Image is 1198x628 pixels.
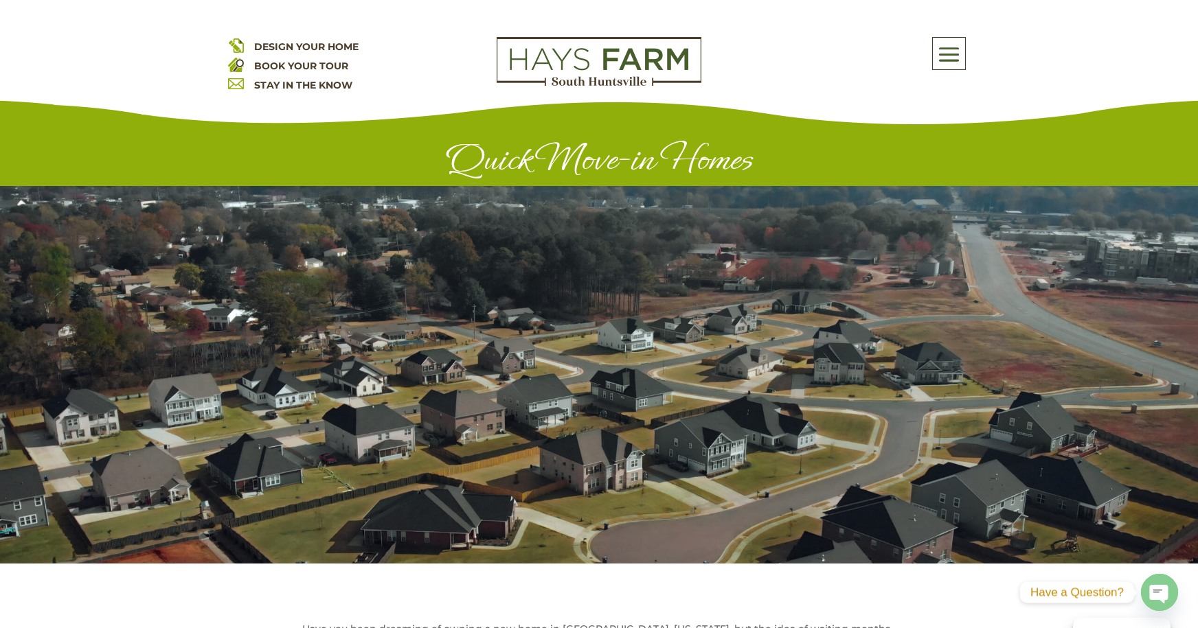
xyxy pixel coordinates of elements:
a: STAY IN THE KNOW [254,79,352,91]
a: BOOK YOUR TOUR [254,60,348,72]
h1: Quick Move-in Homes [228,139,970,186]
img: Logo [497,37,701,86]
img: book your home tour [228,56,244,72]
a: hays farm homes huntsville development [497,77,701,89]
